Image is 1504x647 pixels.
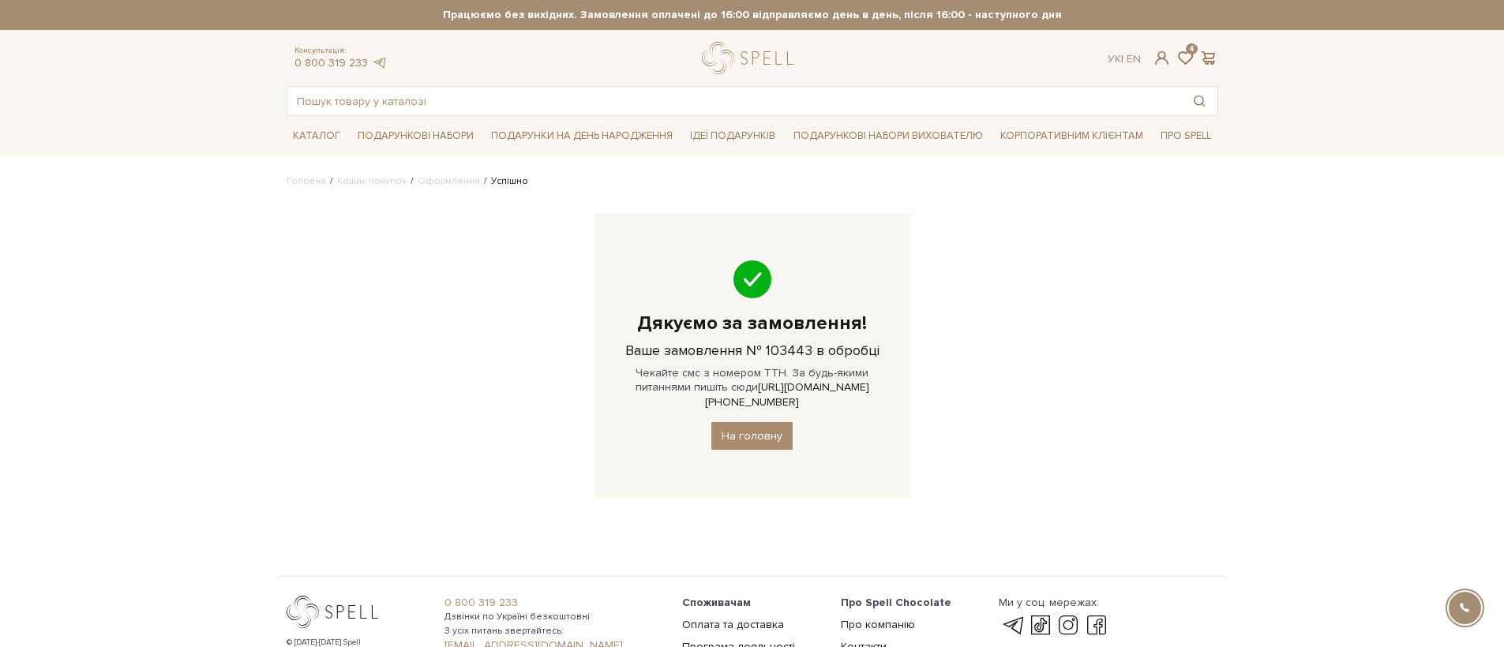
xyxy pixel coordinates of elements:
[444,610,663,624] span: Дзвінки по Україні безкоштовні
[1154,124,1217,148] a: Про Spell
[485,124,679,148] a: Подарунки на День народження
[999,616,1026,635] a: telegram
[618,342,887,360] h3: Ваше замовлення № 103443 в обробці
[787,122,989,149] a: Подарункові набори вихователю
[287,8,1218,22] strong: Працюємо без вихідних. Замовлення оплачені до 16:00 відправляємо день в день, після 16:00 - насту...
[372,56,388,69] a: telegram
[1121,52,1123,65] span: |
[1027,616,1054,635] a: tik-tok
[444,624,663,638] span: З усіх питань звертайтесь:
[682,596,751,609] span: Споживачам
[287,87,1181,115] input: Пошук товару у каталозі
[294,46,388,56] span: Консультація:
[337,175,407,187] a: Кошик покупок
[702,42,801,74] a: logo
[287,175,326,187] a: Головна
[418,175,480,187] a: Оформлення
[1055,616,1082,635] a: instagram
[594,213,910,497] div: Чекайте смс з номером ТТН. За будь-якими питаннями пишіть сюди
[682,618,784,631] a: Оплата та доставка
[294,56,368,69] a: 0 800 319 233
[711,422,793,450] a: На головну
[444,596,663,610] a: 0 800 319 233
[287,124,347,148] a: Каталог
[841,618,915,631] a: Про компанію
[1108,52,1141,66] div: Ук
[1181,87,1217,115] button: Пошук товару у каталозі
[999,596,1109,610] div: Ми у соц. мережах:
[1127,52,1141,65] a: En
[705,380,869,408] a: [URL][DOMAIN_NAME][PHONE_NUMBER]
[480,174,528,189] li: Успішно
[1083,616,1110,635] a: facebook
[841,596,951,609] span: Про Spell Chocolate
[351,124,480,148] a: Подарункові набори
[684,124,782,148] a: Ідеї подарунків
[618,311,887,335] h1: Дякуємо за замовлення!
[994,122,1150,149] a: Корпоративним клієнтам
